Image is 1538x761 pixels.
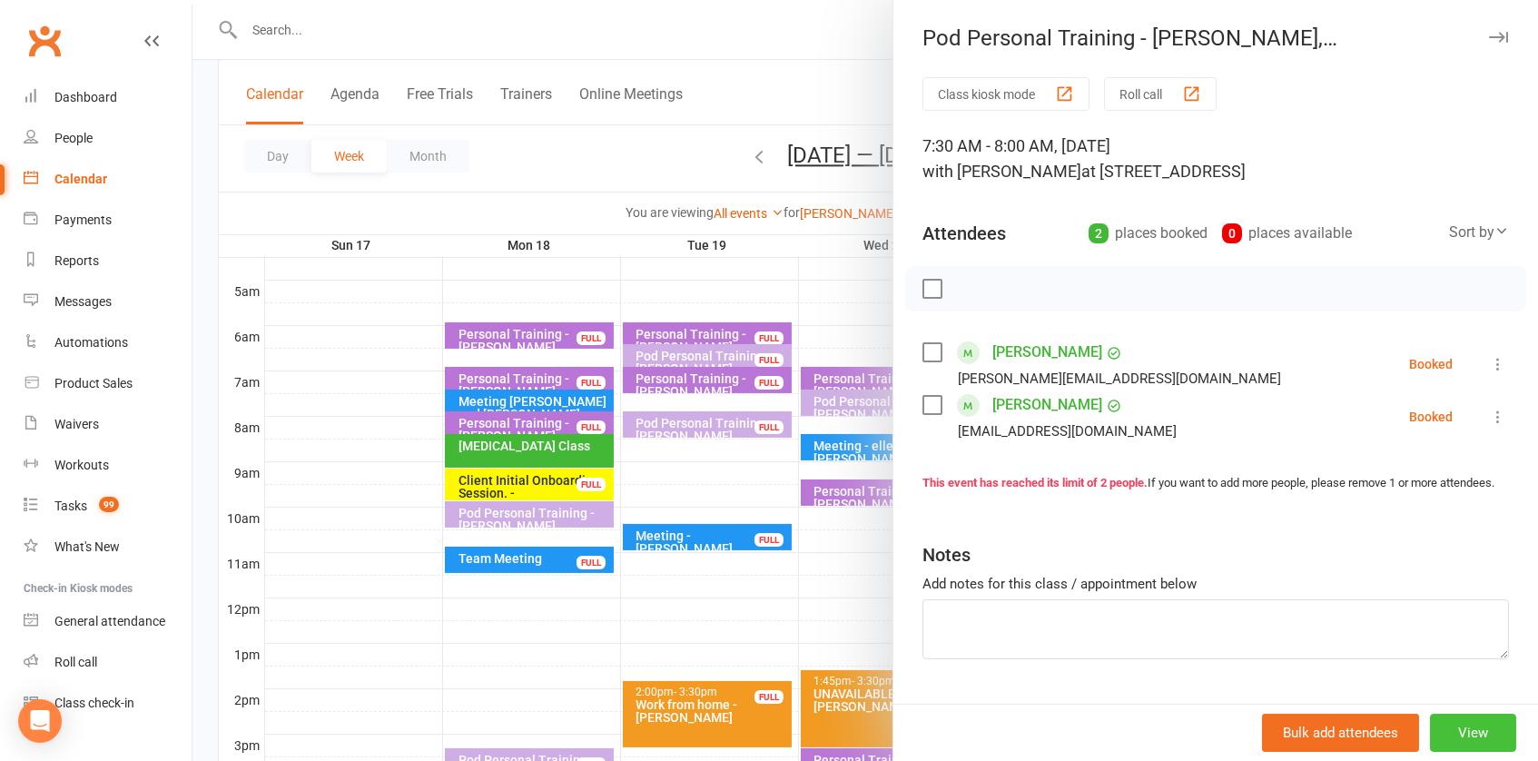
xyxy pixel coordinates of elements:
[54,253,99,268] div: Reports
[922,162,1081,181] span: with [PERSON_NAME]
[99,497,119,512] span: 99
[958,420,1177,443] div: [EMAIL_ADDRESS][DOMAIN_NAME]
[958,367,1281,390] div: [PERSON_NAME][EMAIL_ADDRESS][DOMAIN_NAME]
[24,77,192,118] a: Dashboard
[24,200,192,241] a: Payments
[54,172,107,186] div: Calendar
[1409,410,1453,423] div: Booked
[54,335,128,350] div: Automations
[24,601,192,642] a: General attendance kiosk mode
[54,499,87,513] div: Tasks
[54,376,133,390] div: Product Sales
[922,221,1006,246] div: Attendees
[54,614,165,628] div: General attendance
[24,363,192,404] a: Product Sales
[24,486,192,527] a: Tasks 99
[54,294,112,309] div: Messages
[1222,221,1352,246] div: places available
[24,404,192,445] a: Waivers
[1409,358,1453,371] div: Booked
[1104,77,1217,111] button: Roll call
[54,655,97,669] div: Roll call
[54,90,117,104] div: Dashboard
[992,390,1102,420] a: [PERSON_NAME]
[24,445,192,486] a: Workouts
[893,25,1538,51] div: Pod Personal Training - [PERSON_NAME], [PERSON_NAME]
[992,338,1102,367] a: [PERSON_NAME]
[1089,221,1208,246] div: places booked
[1081,162,1246,181] span: at [STREET_ADDRESS]
[54,417,99,431] div: Waivers
[24,241,192,282] a: Reports
[1222,223,1242,243] div: 0
[54,131,93,145] div: People
[54,539,120,554] div: What's New
[24,282,192,322] a: Messages
[24,527,192,568] a: What's New
[24,159,192,200] a: Calendar
[54,458,109,472] div: Workouts
[22,18,67,64] a: Clubworx
[922,476,1148,489] strong: This event has reached its limit of 2 people.
[922,573,1509,595] div: Add notes for this class / appointment below
[24,322,192,363] a: Automations
[922,77,1089,111] button: Class kiosk mode
[922,133,1509,184] div: 7:30 AM - 8:00 AM, [DATE]
[1262,714,1419,752] button: Bulk add attendees
[54,696,134,710] div: Class check-in
[24,642,192,683] a: Roll call
[18,699,62,743] div: Open Intercom Messenger
[54,212,112,227] div: Payments
[1430,714,1516,752] button: View
[24,118,192,159] a: People
[922,542,971,568] div: Notes
[1449,221,1509,244] div: Sort by
[24,683,192,724] a: Class kiosk mode
[1089,223,1109,243] div: 2
[922,474,1509,493] div: If you want to add more people, please remove 1 or more attendees.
